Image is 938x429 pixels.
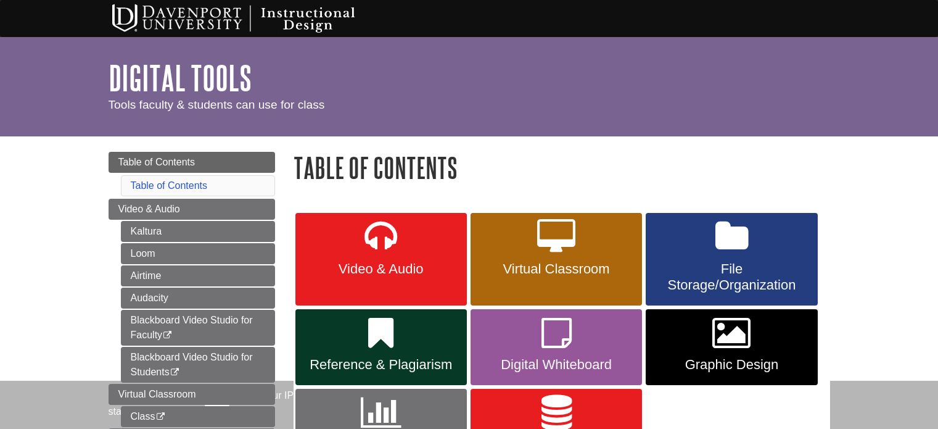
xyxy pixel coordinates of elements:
img: Davenport University Instructional Design [102,3,398,34]
a: Audacity [121,288,275,309]
a: Airtime [121,265,275,286]
i: This link opens in a new window [162,331,173,339]
a: Table of Contents [131,180,208,191]
a: Digital Tools [109,59,252,97]
h1: Table of Contents [294,152,830,183]
span: File Storage/Organization [655,261,808,293]
a: Video & Audio [109,199,275,220]
a: Reference & Plagiarism [295,309,467,386]
a: Kaltura [121,221,275,242]
a: Table of Contents [109,152,275,173]
span: Tools faculty & students can use for class [109,98,325,111]
span: Graphic Design [655,357,808,373]
span: Video & Audio [118,204,180,214]
a: Virtual Classroom [471,213,642,306]
a: Graphic Design [646,309,817,386]
span: Video & Audio [305,261,458,277]
a: Video & Audio [295,213,467,306]
span: Virtual Classroom [118,389,196,399]
a: File Storage/Organization [646,213,817,306]
a: Digital Whiteboard [471,309,642,386]
i: This link opens in a new window [155,413,166,421]
span: Virtual Classroom [480,261,633,277]
a: Blackboard Video Studio for Faculty [121,310,275,346]
i: This link opens in a new window [170,369,180,377]
a: Blackboard Video Studio for Students [121,347,275,383]
a: Loom [121,243,275,264]
span: Reference & Plagiarism [305,357,458,373]
span: Table of Contents [118,157,195,167]
a: Class [121,406,275,427]
span: Digital Whiteboard [480,357,633,373]
a: Virtual Classroom [109,384,275,405]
